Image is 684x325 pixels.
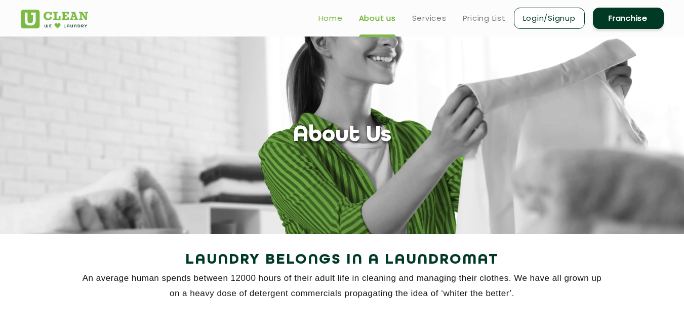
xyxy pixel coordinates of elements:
[412,12,447,24] a: Services
[514,8,585,29] a: Login/Signup
[21,10,88,28] img: UClean Laundry and Dry Cleaning
[463,12,506,24] a: Pricing List
[21,271,664,301] p: An average human spends between 12000 hours of their adult life in cleaning and managing their cl...
[593,8,664,29] a: Franchise
[21,248,664,272] h2: Laundry Belongs in a Laundromat
[293,123,391,149] h1: About Us
[318,12,343,24] a: Home
[359,12,396,24] a: About us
